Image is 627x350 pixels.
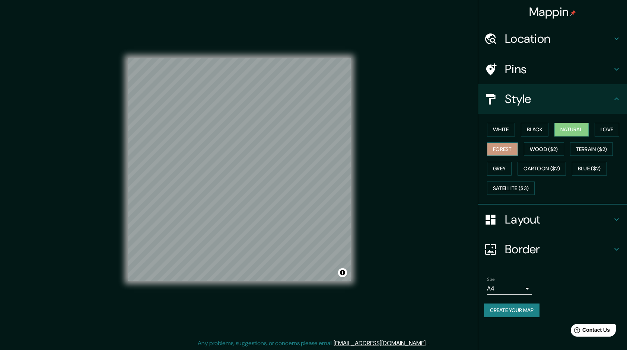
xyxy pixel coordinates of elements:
[554,123,589,137] button: Natural
[128,58,351,281] canvas: Map
[487,142,518,156] button: Forest
[572,162,607,176] button: Blue ($2)
[595,123,619,137] button: Love
[484,304,540,317] button: Create your map
[487,283,532,295] div: A4
[524,142,564,156] button: Wood ($2)
[478,234,627,264] div: Border
[487,123,515,137] button: White
[570,10,576,16] img: pin-icon.png
[505,62,612,77] h4: Pins
[478,205,627,234] div: Layout
[487,182,535,195] button: Satellite ($3)
[478,84,627,114] div: Style
[561,321,619,342] iframe: Help widget launcher
[570,142,613,156] button: Terrain ($2)
[505,31,612,46] h4: Location
[478,54,627,84] div: Pins
[428,339,429,348] div: .
[505,91,612,106] h4: Style
[521,123,549,137] button: Black
[338,268,347,277] button: Toggle attribution
[427,339,428,348] div: .
[487,162,512,176] button: Grey
[198,339,427,348] p: Any problems, suggestions, or concerns please email .
[518,162,566,176] button: Cartoon ($2)
[487,276,495,283] label: Size
[505,242,612,257] h4: Border
[505,212,612,227] h4: Layout
[334,339,426,347] a: [EMAIL_ADDRESS][DOMAIN_NAME]
[529,4,576,19] h4: Mappin
[478,24,627,54] div: Location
